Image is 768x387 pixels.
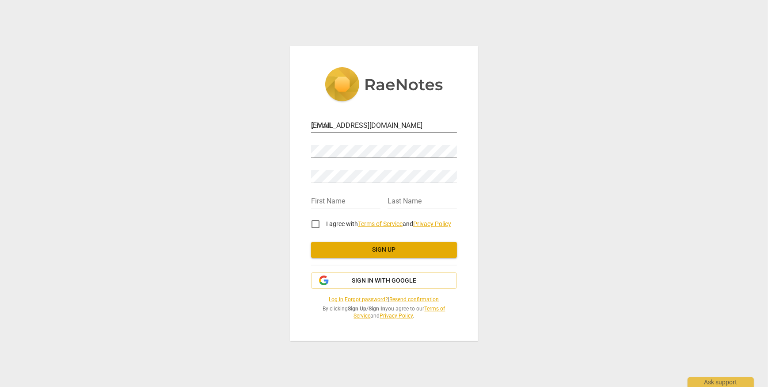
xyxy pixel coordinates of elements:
b: Sign Up [348,306,367,312]
b: Sign In [369,306,386,312]
a: Log in [329,296,344,303]
button: Sign up [311,242,457,258]
span: Sign in with Google [352,276,416,285]
a: Privacy Policy [380,313,413,319]
span: Sign up [318,245,450,254]
a: Resend confirmation [390,296,439,303]
span: By clicking / you agree to our and . [311,305,457,320]
span: I agree with and [326,220,451,227]
button: Sign in with Google [311,272,457,289]
a: Terms of Service [358,220,403,227]
span: | | [311,296,457,303]
div: Ask support [688,377,754,387]
a: Privacy Policy [413,220,451,227]
img: 5ac2273c67554f335776073100b6d88f.svg [325,67,443,103]
a: Forgot password? [345,296,388,303]
a: Terms of Service [354,306,445,319]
